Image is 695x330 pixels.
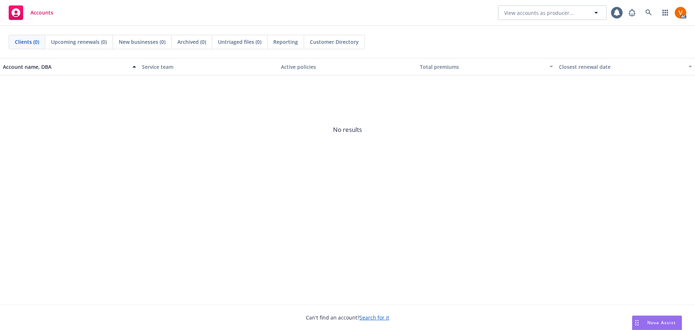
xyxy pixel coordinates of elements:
span: Untriaged files (0) [218,38,261,46]
div: Closest renewal date [559,63,684,71]
a: Search [641,5,656,20]
span: Can't find an account? [306,314,389,321]
span: Archived (0) [177,38,206,46]
div: Drag to move [632,316,641,330]
button: Closest renewal date [556,58,695,75]
span: Nova Assist [647,319,676,326]
a: Report a Bug [625,5,639,20]
div: Total premiums [420,63,545,71]
div: Service team [142,63,275,71]
a: Switch app [658,5,673,20]
a: Accounts [6,3,56,23]
span: Customer Directory [310,38,359,46]
span: View accounts as producer... [504,9,574,17]
span: Upcoming renewals (0) [51,38,107,46]
img: photo [675,7,686,18]
span: New businesses (0) [119,38,165,46]
span: Clients (0) [15,38,39,46]
div: Account name, DBA [3,63,128,71]
button: Active policies [278,58,417,75]
div: Active policies [281,63,414,71]
button: View accounts as producer... [498,5,607,20]
button: Service team [139,58,278,75]
button: Total premiums [417,58,556,75]
span: Accounts [30,10,53,16]
span: Reporting [273,38,298,46]
button: Nova Assist [632,316,682,330]
a: Search for it [359,314,389,321]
